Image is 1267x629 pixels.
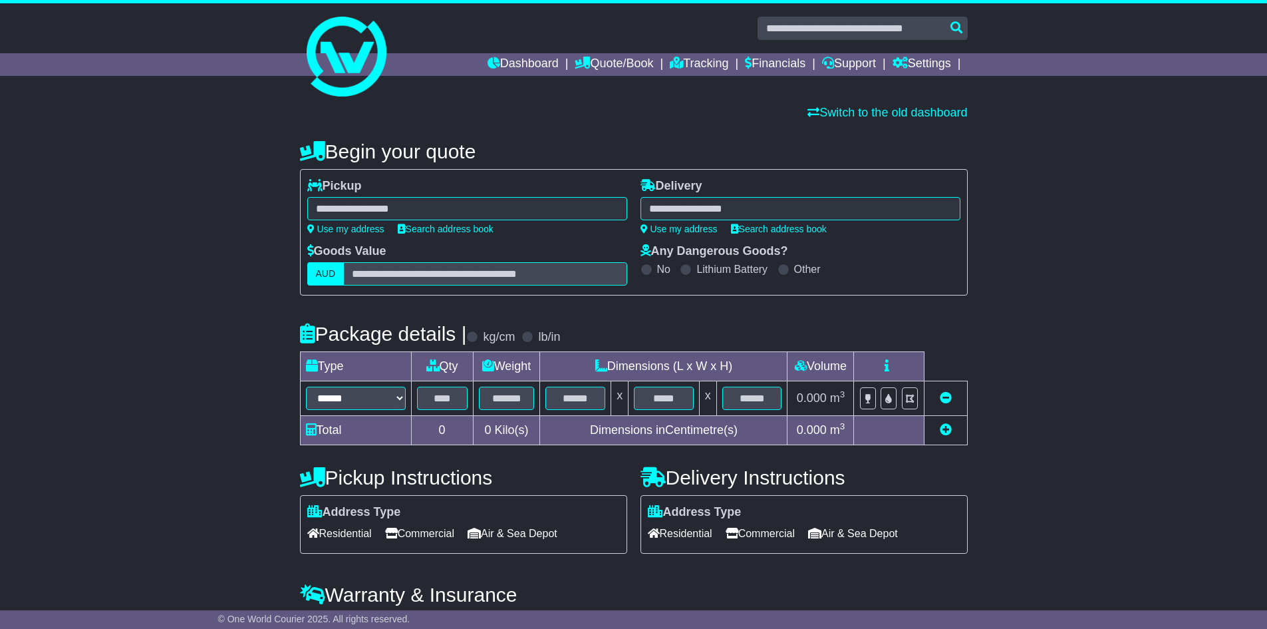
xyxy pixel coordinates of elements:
label: lb/in [538,330,560,345]
td: Qty [411,352,473,381]
label: Delivery [640,179,702,194]
a: Use my address [307,224,384,234]
td: x [611,381,629,416]
label: kg/cm [483,330,515,345]
td: x [699,381,716,416]
span: Air & Sea Depot [808,523,898,544]
td: Volume [787,352,854,381]
span: Residential [648,523,712,544]
span: 0.000 [797,423,827,437]
a: Search address book [398,224,493,234]
label: No [657,263,670,276]
label: Pickup [307,179,362,194]
td: Total [300,416,411,445]
td: Dimensions in Centimetre(s) [540,416,787,445]
span: Commercial [726,523,795,544]
a: Switch to the old dashboard [807,106,967,119]
td: Type [300,352,411,381]
h4: Delivery Instructions [640,467,968,489]
label: Address Type [307,505,401,520]
h4: Package details | [300,323,467,345]
h4: Begin your quote [300,140,968,162]
span: Air & Sea Depot [468,523,557,544]
span: Commercial [385,523,454,544]
a: Search address book [731,224,827,234]
a: Support [822,53,876,76]
label: AUD [307,262,345,286]
a: Tracking [670,53,728,76]
a: Settings [893,53,951,76]
td: Kilo(s) [473,416,540,445]
a: Quote/Book [575,53,653,76]
label: Other [794,263,821,276]
a: Use my address [640,224,718,234]
span: 0 [484,423,491,437]
span: © One World Courier 2025. All rights reserved. [218,614,410,624]
label: Any Dangerous Goods? [640,244,788,259]
td: 0 [411,416,473,445]
a: Dashboard [488,53,559,76]
label: Address Type [648,505,742,520]
sup: 3 [840,421,845,431]
sup: 3 [840,389,845,399]
td: Weight [473,352,540,381]
span: Residential [307,523,372,544]
h4: Pickup Instructions [300,467,627,489]
span: m [830,391,845,405]
span: 0.000 [797,391,827,405]
a: Financials [745,53,805,76]
a: Add new item [940,423,952,437]
td: Dimensions (L x W x H) [540,352,787,381]
h4: Warranty & Insurance [300,584,968,606]
label: Goods Value [307,244,386,259]
label: Lithium Battery [696,263,768,276]
a: Remove this item [940,391,952,405]
span: m [830,423,845,437]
